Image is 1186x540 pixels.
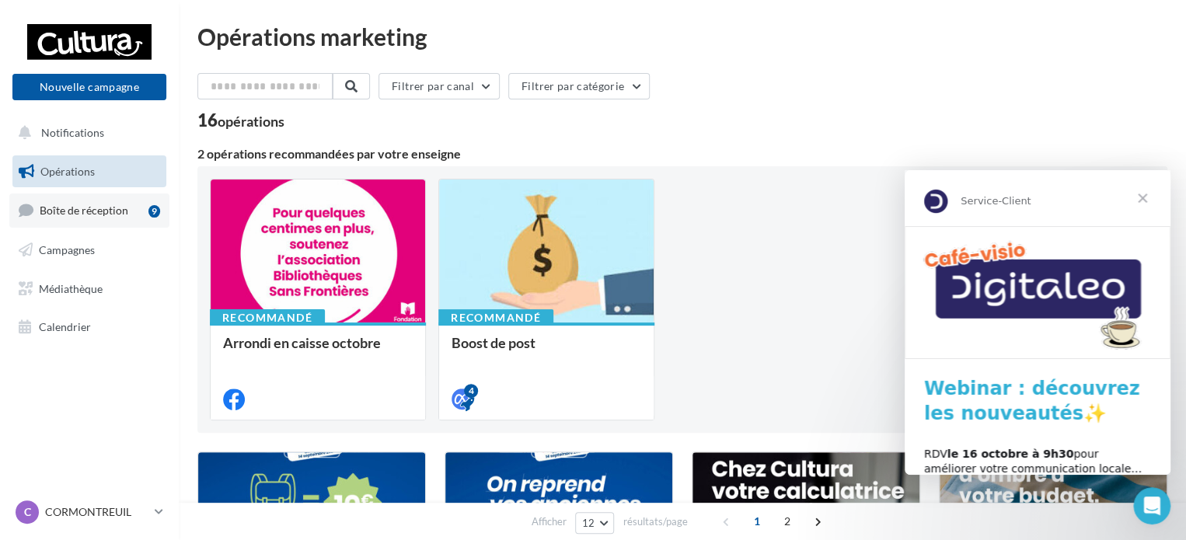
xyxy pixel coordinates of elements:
div: 16 [197,112,284,129]
a: Médiathèque [9,273,169,305]
a: Opérations [9,155,169,188]
iframe: Intercom live chat [1133,487,1170,524]
div: Boost de post [452,335,641,366]
span: Calendrier [39,320,91,333]
button: Notifications [9,117,163,149]
div: Arrondi en caisse octobre [223,335,413,366]
a: Boîte de réception9 [9,193,169,227]
a: Calendrier [9,311,169,343]
span: Médiathèque [39,281,103,294]
span: C [24,504,31,520]
span: 12 [582,517,595,529]
iframe: Intercom live chat message [905,170,1170,475]
div: RDV pour améliorer votre communication locale… et attirer plus de clients ! [19,277,246,322]
div: opérations [218,114,284,128]
span: Notifications [41,126,104,139]
p: CORMONTREUIL [45,504,148,520]
div: 9 [148,205,160,218]
button: 12 [575,512,615,534]
div: 2 opérations recommandées par votre enseigne [197,148,1167,160]
div: Opérations marketing [197,25,1167,48]
div: Recommandé [210,309,325,326]
div: Recommandé [438,309,553,326]
div: 4 [464,384,478,398]
button: Filtrer par catégorie [508,73,650,99]
span: Campagnes [39,243,95,256]
a: Campagnes [9,234,169,267]
span: Afficher [532,514,567,529]
button: Nouvelle campagne [12,74,166,100]
span: Opérations [40,165,95,178]
span: 1 [745,509,769,534]
a: C CORMONTREUIL [12,497,166,527]
b: le 16 octobre à 9h30 [43,277,169,290]
button: Filtrer par canal [378,73,500,99]
span: 2 [775,509,800,534]
span: Boîte de réception [40,204,128,217]
span: résultats/page [623,514,687,529]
